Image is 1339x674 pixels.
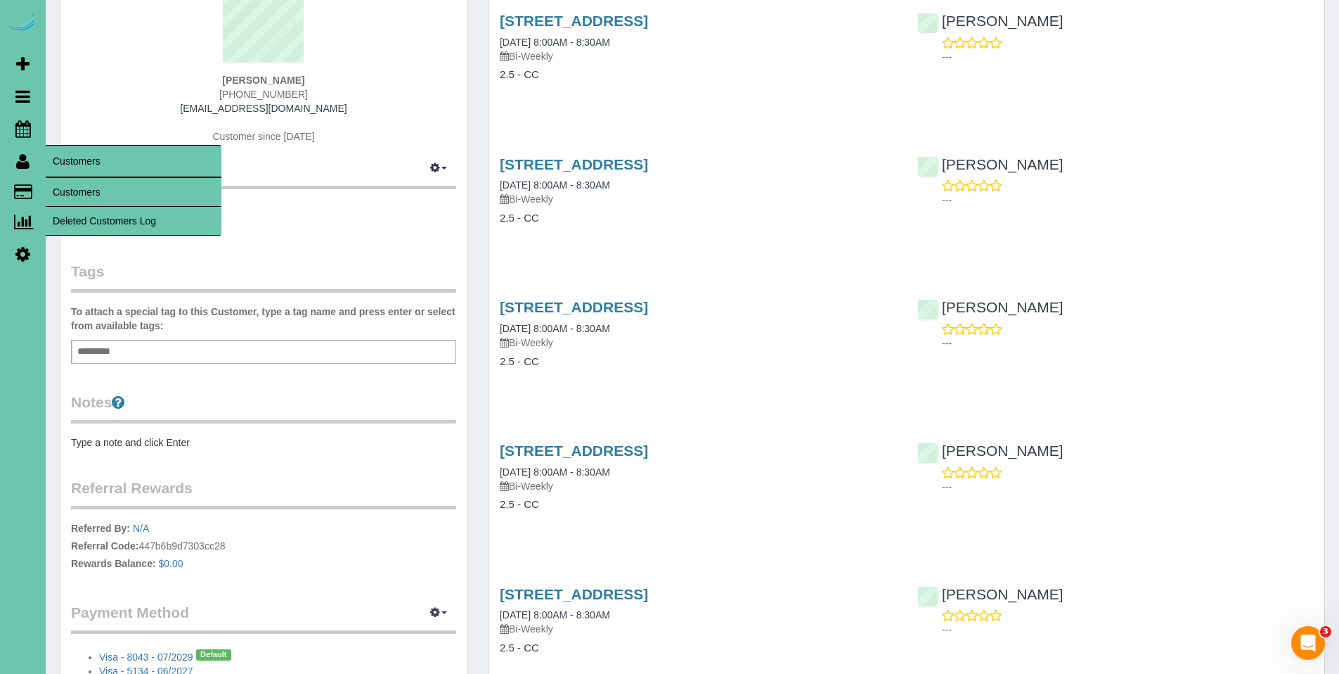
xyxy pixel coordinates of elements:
[917,299,1063,315] a: [PERSON_NAME]
[71,539,138,553] label: Referral Code:
[500,299,648,315] a: [STREET_ADDRESS]
[500,192,896,206] p: Bi-Weekly
[500,212,896,224] h4: 2.5 - CC
[500,69,896,81] h4: 2.5 - CC
[212,131,314,142] span: Customer since [DATE]
[500,622,896,636] p: Bi-Weekly
[219,89,308,100] span: [PHONE_NUMBER]
[196,649,231,661] span: Default
[99,651,193,663] a: Visa - 8043 - 07/2029
[71,435,456,450] pre: Type a note and click Enter
[500,336,896,350] p: Bi-Weekly
[500,642,896,654] h4: 2.5 - CC
[1291,626,1325,660] iframe: Intercom live chat
[500,356,896,368] h4: 2.5 - CC
[500,586,648,602] a: [STREET_ADDRESS]
[180,103,347,114] a: [EMAIL_ADDRESS][DOMAIN_NAME]
[1320,626,1331,637] span: 3
[71,602,456,634] legend: Payment Method
[917,13,1063,29] a: [PERSON_NAME]
[500,37,610,48] a: [DATE] 8:00AM - 8:30AM
[46,207,221,235] a: Deleted Customers Log
[46,178,221,206] a: Customers
[500,499,896,511] h4: 2.5 - CC
[71,521,456,574] p: 447b6b9d7303cc28
[46,177,221,236] ul: Customers
[500,443,648,459] a: [STREET_ADDRESS]
[500,323,610,334] a: [DATE] 8:00AM - 8:30AM
[500,466,610,478] a: [DATE] 8:00AM - 8:30AM
[71,261,456,293] legend: Tags
[917,156,1063,172] a: [PERSON_NAME]
[133,523,149,534] a: N/A
[71,521,130,535] label: Referred By:
[71,392,456,424] legend: Notes
[500,609,610,621] a: [DATE] 8:00AM - 8:30AM
[71,557,156,571] label: Rewards Balance:
[500,49,896,63] p: Bi-Weekly
[500,13,648,29] a: [STREET_ADDRESS]
[942,50,1314,64] p: ---
[71,305,456,333] label: To attach a special tag to this Customer, type a tag name and press enter or select from availabl...
[500,479,896,493] p: Bi-Weekly
[222,75,304,86] strong: [PERSON_NAME]
[500,179,610,191] a: [DATE] 8:00AM - 8:30AM
[942,480,1314,494] p: ---
[942,193,1314,207] p: ---
[942,623,1314,637] p: ---
[500,156,648,172] a: [STREET_ADDRESS]
[917,443,1063,459] a: [PERSON_NAME]
[71,478,456,509] legend: Referral Rewards
[8,14,37,34] img: Automaid Logo
[159,558,183,569] a: $0.00
[917,586,1063,602] a: [PERSON_NAME]
[46,145,221,177] span: Customers
[942,336,1314,350] p: ---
